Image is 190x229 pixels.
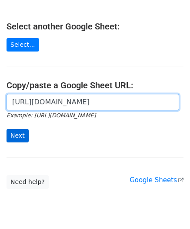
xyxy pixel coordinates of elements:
input: Paste your Google Sheet URL here [7,94,179,110]
input: Next [7,129,29,142]
h4: Copy/paste a Google Sheet URL: [7,80,183,90]
a: Select... [7,38,39,52]
a: Need help? [7,175,49,189]
h4: Select another Google Sheet: [7,21,183,32]
a: Google Sheets [130,176,183,184]
iframe: Chat Widget [147,187,190,229]
small: Example: [URL][DOMAIN_NAME] [7,112,96,119]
